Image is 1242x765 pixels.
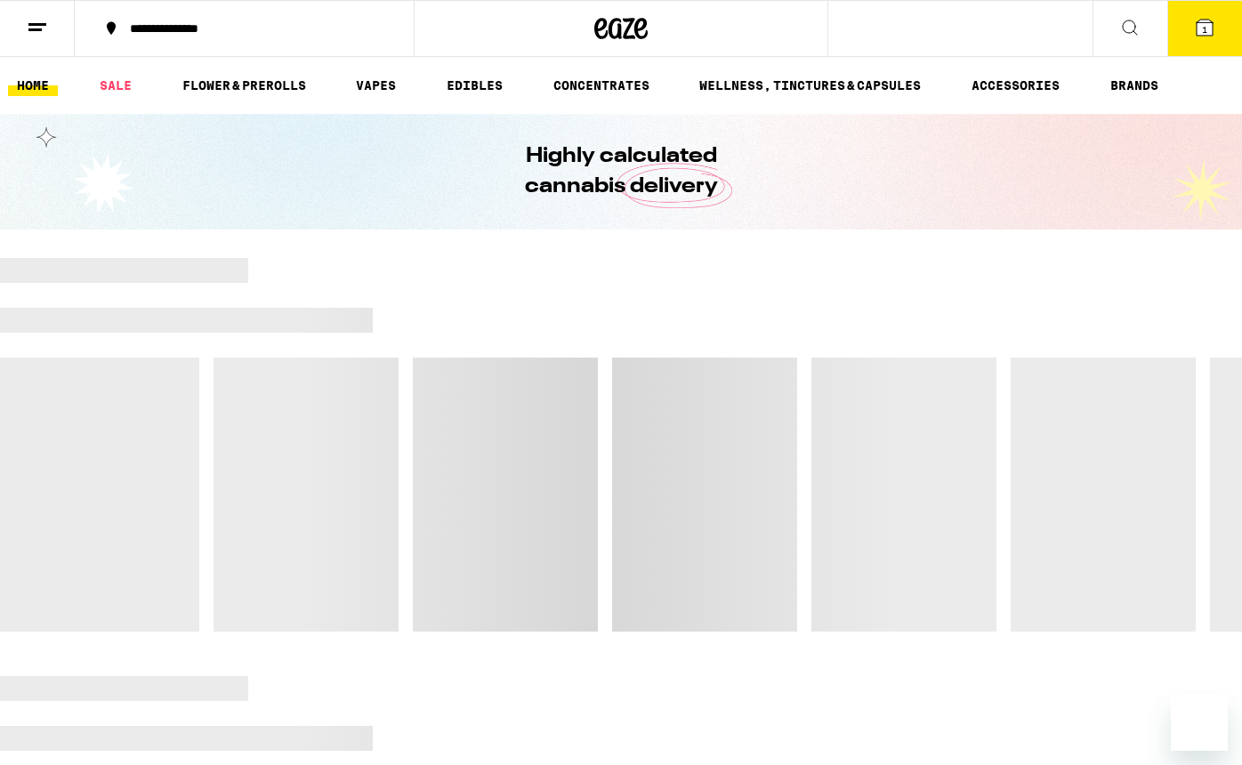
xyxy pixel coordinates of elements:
a: EDIBLES [438,75,512,96]
a: WELLNESS, TINCTURES & CAPSULES [690,75,930,96]
a: CONCENTRATES [544,75,658,96]
a: BRANDS [1101,75,1167,96]
span: 1 [1202,24,1207,35]
a: FLOWER & PREROLLS [173,75,315,96]
a: VAPES [347,75,405,96]
button: 1 [1167,1,1242,56]
h1: Highly calculated cannabis delivery [474,141,768,202]
a: SALE [91,75,141,96]
a: ACCESSORIES [963,75,1069,96]
iframe: Button to launch messaging window [1171,694,1228,751]
a: HOME [8,75,58,96]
